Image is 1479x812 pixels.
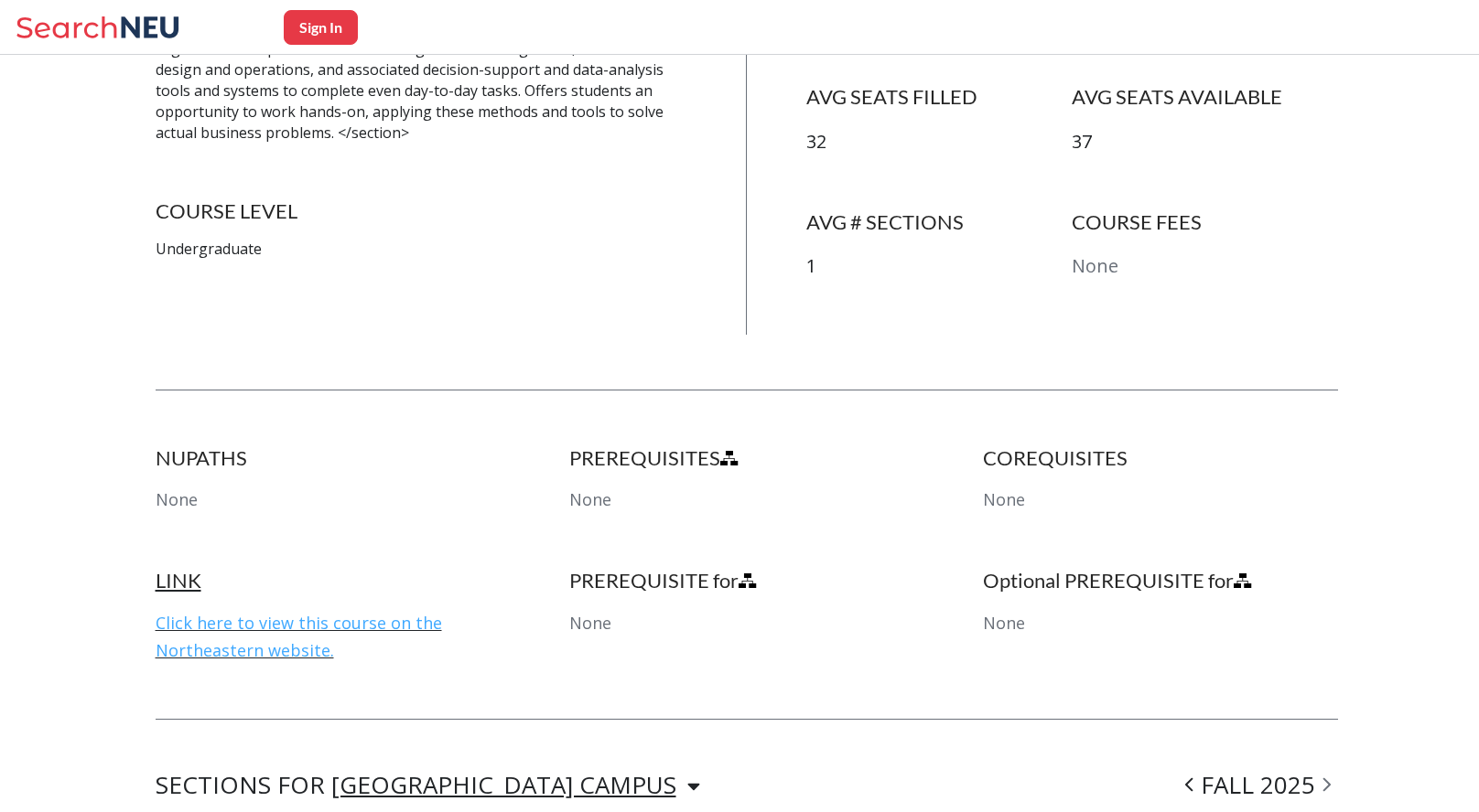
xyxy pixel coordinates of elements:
h4: COREQUISITES [983,445,1338,471]
h4: Optional PREREQUISITE for [983,568,1338,593]
span: None [983,488,1025,510]
p: None [1072,253,1338,280]
div: FALL 2025 [1178,775,1338,796]
h4: AVG # SECTIONS [806,209,1073,235]
p: Undergraduate [156,239,688,260]
span: None [569,612,611,634]
p: 32 [806,129,1073,155]
div: [GEOGRAPHIC_DATA] CAMPUS [331,775,676,795]
span: None [983,612,1025,634]
a: Click here to view this course on the Northeastern website. [156,612,442,661]
h4: AVG SEATS AVAILABLE [1072,84,1338,110]
h4: PREREQUISITES [569,445,924,471]
span: None [156,488,198,510]
h4: PREREQUISITE for [569,568,924,593]
p: 1 [806,253,1073,280]
span: None [569,488,611,510]
h4: LINK [156,568,511,593]
h4: AVG SEATS FILLED [806,84,1073,110]
div: SECTIONS FOR [156,775,700,796]
p: 37 [1072,129,1338,155]
h4: COURSE LEVEL [156,198,688,224]
h4: NUPATHS [156,445,511,471]
button: Sign In [284,10,358,45]
h4: COURSE FEES [1072,209,1338,235]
